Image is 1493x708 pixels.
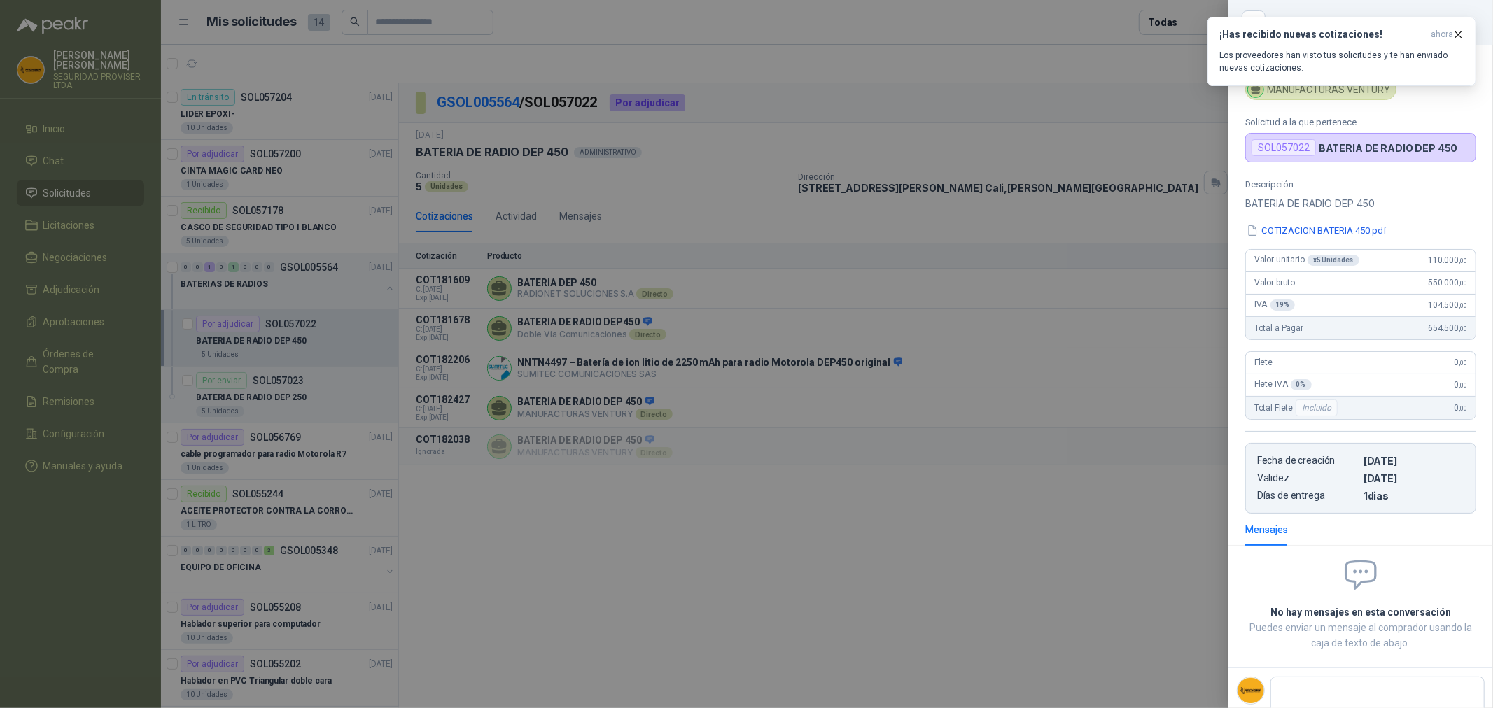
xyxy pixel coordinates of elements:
span: Valor bruto [1254,278,1295,288]
span: 654.500 [1428,323,1467,333]
span: 110.000 [1428,255,1467,265]
p: Puedes enviar un mensaje al comprador usando la caja de texto de abajo. [1245,620,1476,651]
span: ,00 [1459,381,1467,389]
p: Fecha de creación [1257,455,1358,467]
div: 19 % [1270,299,1296,311]
span: ,00 [1459,359,1467,367]
p: BATERIA DE RADIO DEP 450 [1245,195,1476,212]
p: Validez [1257,472,1358,484]
span: 0 [1455,380,1467,390]
p: Descripción [1245,179,1476,190]
div: SOL057022 [1252,139,1316,156]
div: COT182427 [1273,11,1476,34]
button: Close [1245,14,1262,31]
span: ,00 [1459,325,1467,332]
div: Mensajes [1245,522,1288,537]
p: 1 dias [1364,490,1464,502]
p: [DATE] [1364,472,1464,484]
span: ahora [1431,29,1453,41]
div: 0 % [1291,379,1312,390]
h2: No hay mensajes en esta conversación [1245,604,1476,620]
span: 104.500 [1428,300,1467,310]
button: ¡Has recibido nuevas cotizaciones!ahora Los proveedores han visto tus solicitudes y te han enviad... [1207,17,1476,86]
p: [DATE] [1364,455,1464,467]
span: Valor unitario [1254,255,1359,266]
p: Los proveedores han visto tus solicitudes y te han enviado nuevas cotizaciones. [1219,49,1464,74]
p: Solicitud a la que pertenece [1245,117,1476,127]
span: 0 [1455,403,1467,413]
span: Flete [1254,357,1273,367]
span: 550.000 [1428,278,1467,288]
span: Total a Pagar [1254,323,1303,333]
button: COTIZACION BATERIA 450.pdf [1245,223,1388,238]
p: Días de entrega [1257,490,1358,502]
span: Total Flete [1254,399,1340,416]
p: BATERIA DE RADIO DEP 450 [1319,142,1458,154]
div: x 5 Unidades [1308,255,1359,266]
div: Incluido [1296,399,1338,416]
span: IVA [1254,299,1295,311]
span: Flete IVA [1254,379,1312,390]
img: Company Logo [1238,677,1264,704]
span: ,00 [1459,404,1467,412]
span: 0 [1455,357,1467,367]
h3: ¡Has recibido nuevas cotizaciones! [1219,29,1425,41]
span: ,00 [1459,302,1467,309]
span: ,00 [1459,279,1467,287]
span: ,00 [1459,257,1467,264]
